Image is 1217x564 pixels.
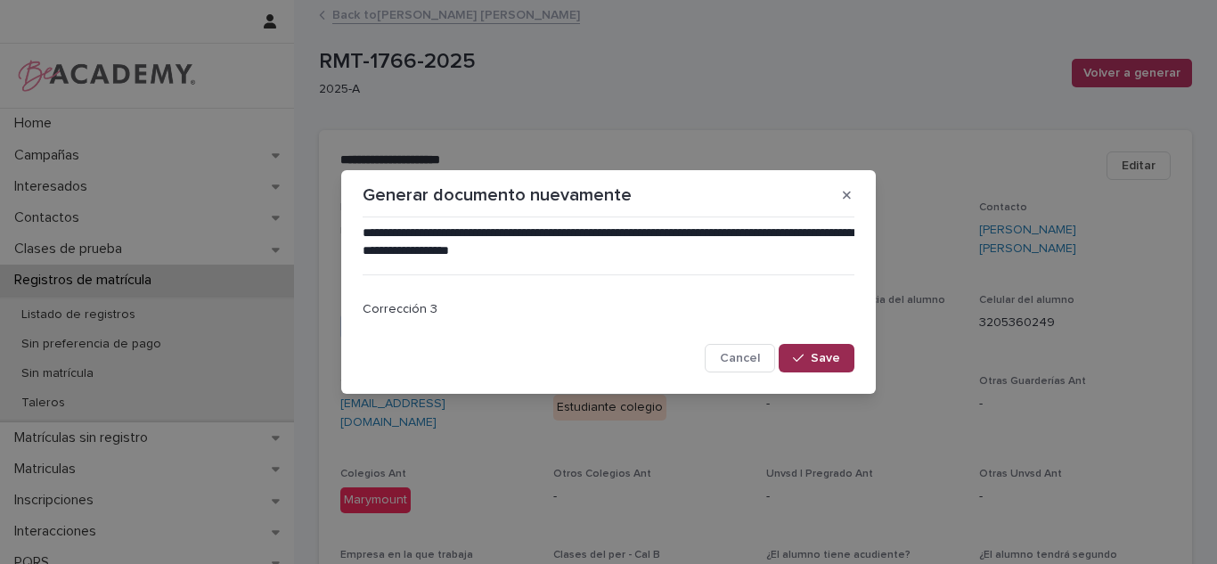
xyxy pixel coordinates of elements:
span: Save [811,352,840,364]
p: Generar documento nuevamente [363,184,632,206]
span: Cancel [720,352,760,364]
button: Save [779,344,854,372]
button: Cancel [705,344,775,372]
p: Corrección 3 [363,302,854,317]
